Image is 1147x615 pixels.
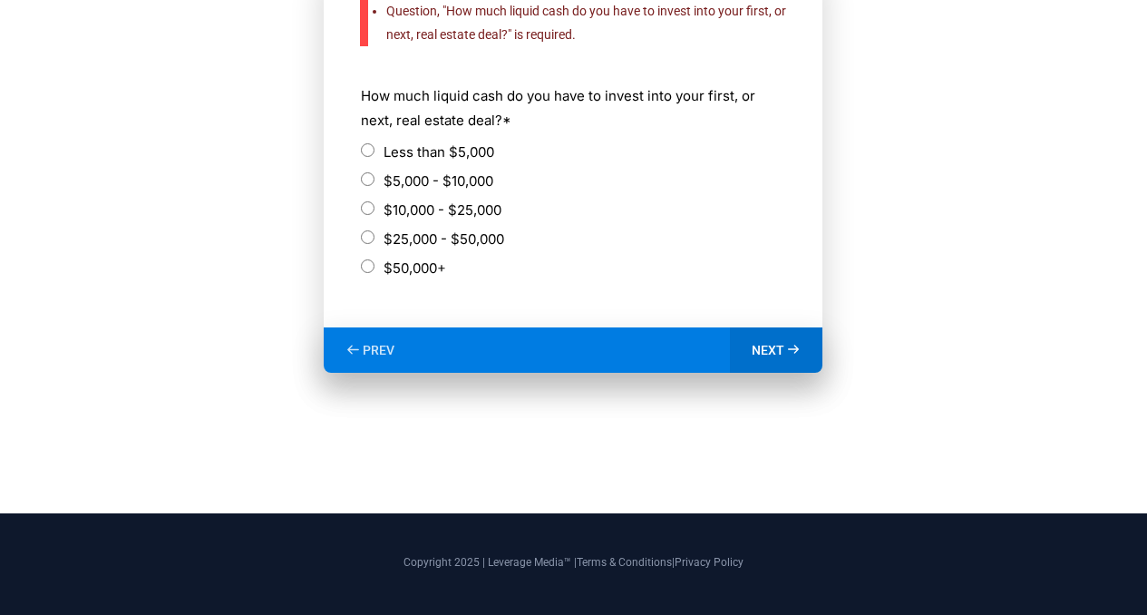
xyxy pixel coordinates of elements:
a: Privacy Policy [675,556,744,569]
label: $50,000+ [384,256,446,280]
span: NEXT [752,342,784,358]
span: PREV [363,342,394,358]
a: Terms & Conditions [577,556,672,569]
label: Less than $5,000 [384,140,494,164]
label: $5,000 - $10,000 [384,169,493,193]
label: How much liquid cash do you have to invest into your first, or next, real estate deal? [361,83,785,132]
span: Question, "How much liquid cash do you have to invest into your first, or next, real estate deal?... [386,4,786,41]
label: $25,000 - $50,000 [384,227,504,251]
p: Copyright 2025 | Leverage Media™ | | [62,554,1086,571]
label: $10,000 - $25,000 [384,198,501,222]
